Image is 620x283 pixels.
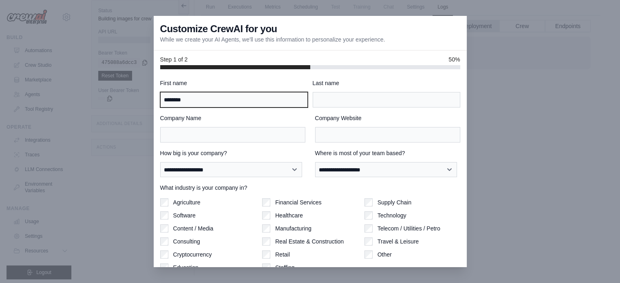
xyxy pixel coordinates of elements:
[160,184,460,192] label: What industry is your company in?
[275,237,344,246] label: Real Estate & Construction
[275,263,294,272] label: Staffing
[160,35,385,44] p: While we create your AI Agents, we'll use this information to personalize your experience.
[315,149,460,157] label: Where is most of your team based?
[313,79,460,87] label: Last name
[173,224,214,233] label: Content / Media
[448,55,460,64] span: 50%
[173,198,201,206] label: Agriculture
[160,22,277,35] h3: Customize CrewAI for you
[173,263,199,272] label: Education
[315,114,460,122] label: Company Website
[377,237,419,246] label: Travel & Leisure
[173,237,200,246] label: Consulting
[275,211,303,219] label: Healthcare
[160,55,188,64] span: Step 1 of 2
[173,250,212,259] label: Cryptocurrency
[377,211,406,219] label: Technology
[275,198,322,206] label: Financial Services
[160,149,305,157] label: How big is your company?
[377,198,411,206] label: Supply Chain
[160,79,308,87] label: First name
[579,244,620,283] div: チャットウィジェット
[173,211,196,219] label: Software
[275,224,311,233] label: Manufacturing
[377,250,392,259] label: Other
[160,114,305,122] label: Company Name
[275,250,290,259] label: Retail
[377,224,440,233] label: Telecom / Utilities / Petro
[579,244,620,283] iframe: Chat Widget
